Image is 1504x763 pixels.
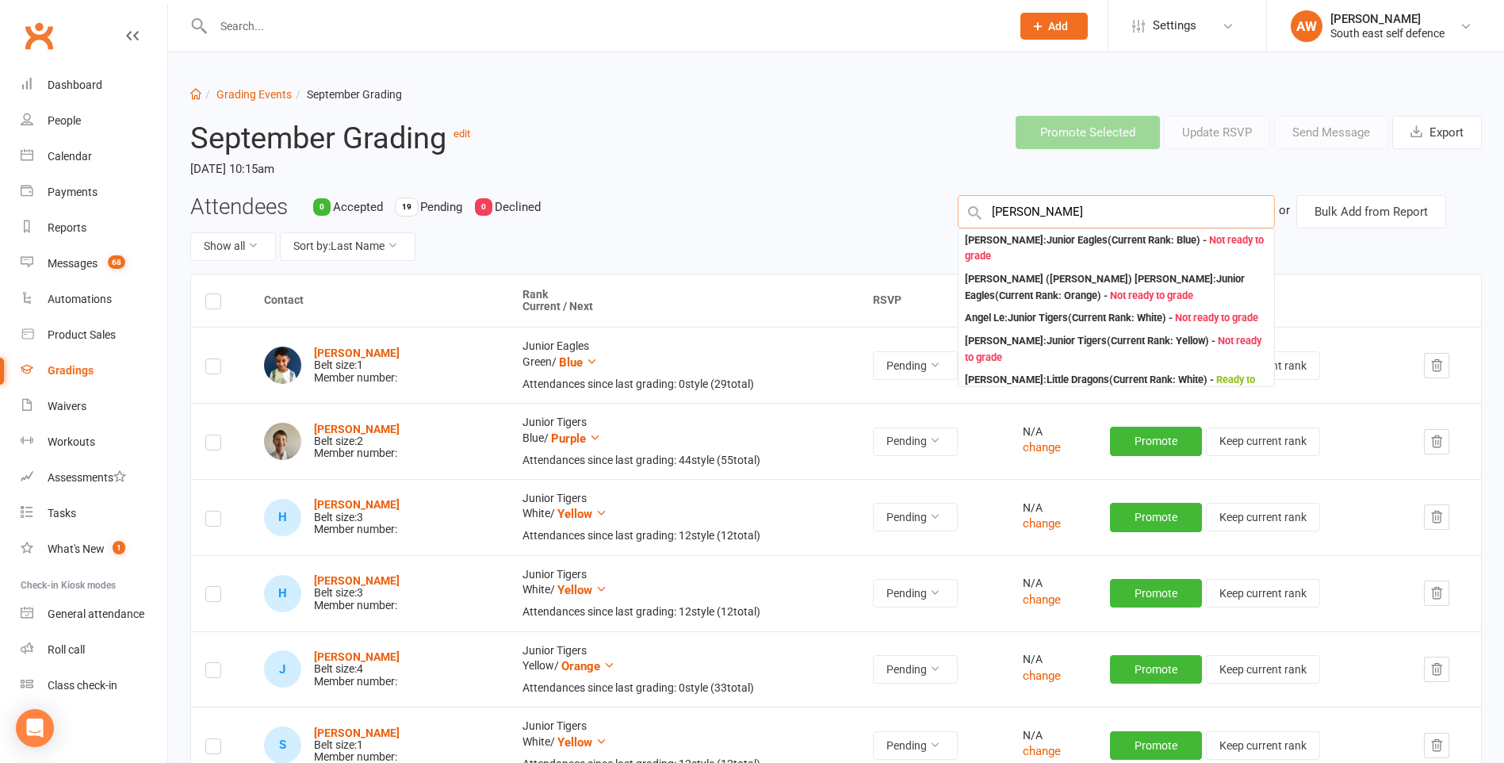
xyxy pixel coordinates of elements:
button: Pending [873,351,958,380]
div: South east self defence [1330,26,1445,40]
div: Workouts [48,435,95,448]
button: change [1023,438,1061,457]
button: Export [1392,116,1482,149]
div: Calendar [48,150,92,163]
div: 0 [313,198,331,216]
div: Messages [48,257,98,270]
a: Automations [21,282,167,317]
a: Waivers [21,389,167,424]
a: People [21,103,167,139]
li: September Grading [292,86,402,103]
a: Product Sales [21,317,167,353]
div: Belt size: 3 Member number: [314,575,400,612]
span: Orange [561,659,600,673]
th: Rank Current / Next [508,274,859,328]
button: Blue [559,353,598,372]
button: Show all [190,232,276,261]
div: Open Intercom Messenger [16,709,54,747]
td: Junior Tigers Blue / [508,403,859,479]
div: Assessments [48,471,126,484]
div: Belt size: 3 Member number: [314,499,400,535]
button: Add [1020,13,1088,40]
a: Assessments [21,460,167,496]
input: Search Members by name [958,195,1275,228]
span: Not ready to grade [965,335,1261,363]
span: 1 [113,541,125,554]
a: Payments [21,174,167,210]
button: Bulk Add from Report [1296,195,1446,228]
div: General attendance [48,608,144,620]
div: Henry Atkinson [264,575,301,612]
div: Belt size: 2 Member number: [314,424,400,460]
div: Attendances since last grading: 0 style ( 33 total) [522,682,844,694]
div: Reports [48,221,86,234]
a: edit [453,128,470,140]
button: Keep current rank [1206,579,1320,608]
th: RSVP [859,274,1008,328]
div: or [1279,195,1290,225]
a: Reports [21,210,167,246]
h2: September Grading [190,116,714,155]
a: [PERSON_NAME] [314,650,400,663]
div: Waivers [48,400,86,412]
a: Workouts [21,424,167,460]
input: Search... [209,15,1000,37]
div: People [48,114,81,127]
div: Dashboard [48,79,102,91]
div: Attendances since last grading: 12 style ( 12 total) [522,606,844,618]
span: 68 [108,255,125,269]
button: Pending [873,731,958,760]
div: Gradings [48,364,94,377]
img: Jack Atkinson [264,423,301,460]
div: Automations [48,293,112,305]
span: Not ready to grade [1110,289,1193,301]
td: Junior Tigers White / [508,479,859,555]
div: N/A [1023,577,1082,589]
a: Gradings [21,353,167,389]
div: AW [1291,10,1322,42]
div: What's New [48,543,105,555]
span: Yellow [557,507,592,521]
button: Orange [561,657,615,676]
div: Attendances since last grading: 0 style ( 29 total) [522,378,844,390]
h3: Attendees [190,195,288,220]
button: Pending [873,579,958,608]
button: change [1023,590,1061,609]
div: [PERSON_NAME] : Little Dragons (Current Rank: White ) - [965,372,1268,405]
a: Grading Events [216,88,292,101]
button: change [1023,666,1061,685]
div: Tasks [48,507,76,520]
button: Purple [551,429,601,448]
td: Junior Tigers White / [508,555,859,631]
div: [PERSON_NAME] : Junior Tigers (Current Rank: Yellow ) - [965,333,1268,366]
button: Keep current rank [1206,503,1320,531]
div: Jasper Bradley [264,650,301,688]
div: Product Sales [48,328,116,341]
div: N/A [1023,426,1082,438]
div: Angel Le : Junior Tigers (Current Rank: White ) - [965,310,1258,327]
a: [PERSON_NAME] [314,498,400,511]
button: change [1023,742,1061,761]
span: Settings [1153,8,1196,44]
a: Tasks [21,496,167,531]
div: Class check-in [48,679,117,692]
span: Add [1048,20,1068,33]
button: Pending [873,503,958,531]
button: Promote [1110,579,1202,608]
button: Yellow [557,733,607,752]
div: Roll call [48,643,85,656]
div: [PERSON_NAME] ([PERSON_NAME]) [PERSON_NAME] : Junior Eagles (Current Rank: Orange ) - [965,271,1268,304]
a: Roll call [21,632,167,668]
span: Declined [495,200,541,214]
a: [PERSON_NAME] [314,347,400,359]
button: Yellow [557,581,607,600]
div: [PERSON_NAME] [1330,12,1445,26]
a: Class kiosk mode [21,668,167,704]
span: Blue [559,355,583,370]
button: change [1023,514,1061,533]
a: Dashboard [21,67,167,103]
span: Purple [551,431,586,446]
button: Keep current rank [1206,428,1320,456]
